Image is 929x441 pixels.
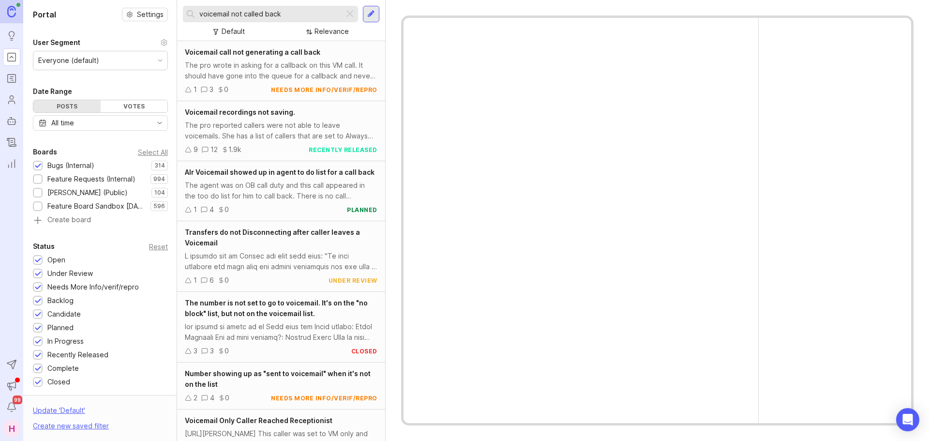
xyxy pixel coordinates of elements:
div: Feature Board Sandbox [DATE] [47,201,146,212]
div: User Segment [33,37,80,48]
div: 1 [194,84,197,95]
div: 12 [210,144,218,155]
div: Relevance [315,26,349,37]
div: The agent was on OB call duty and this call appeared in the too do list for him to call back. The... [185,180,377,201]
div: Date Range [33,86,72,97]
div: 9 [194,144,198,155]
div: Posts [33,100,101,112]
div: 1 [194,204,197,215]
div: under review [329,276,377,285]
div: 0 [225,393,229,403]
button: Settings [122,8,168,21]
div: Closed [47,377,70,387]
div: 4 [210,204,214,215]
img: Canny Home [7,6,16,17]
span: Voicemail call not generating a call back [185,48,320,56]
div: 2 [194,393,197,403]
div: Reset [149,244,168,249]
span: AIr Voicemail showed up in agent to do list for a call back [185,168,375,176]
span: Voicemail Only Caller Reached Receptionist [185,416,332,425]
a: Ideas [3,27,20,45]
button: Notifications [3,398,20,416]
span: Settings [137,10,164,19]
div: All time [51,118,74,128]
a: Voicemail call not generating a call backThe pro wrote in asking for a callback on this VM call. ... [177,41,385,101]
div: Create new saved filter [33,421,109,431]
div: Open [47,255,65,265]
div: Update ' Default ' [33,405,85,421]
a: Create board [33,216,168,225]
button: Announcements [3,377,20,395]
a: Roadmaps [3,70,20,87]
div: needs more info/verif/repro [271,394,377,402]
div: 0 [225,346,229,356]
div: Default [222,26,245,37]
div: Feature Requests (Internal) [47,174,135,184]
p: 104 [154,189,165,197]
span: Voicemail recordings not saving. [185,108,295,116]
div: 0 [224,84,228,95]
h1: Portal [33,9,56,20]
div: 4 [210,393,214,403]
div: The pro wrote in asking for a callback on this VM call. It should have gone into the queue for a ... [185,60,377,81]
div: 1.9k [228,144,241,155]
a: Portal [3,48,20,66]
div: 0 [225,275,229,286]
div: L ipsumdo sit am Consec adi elit sedd eius: "Te inci utlabore etd magn aliq eni admini veniamquis... [185,251,377,272]
div: Votes [101,100,168,112]
a: Changelog [3,134,20,151]
div: Under Review [47,268,93,279]
a: The number is not set to go to voicemail. It's on the "no block" list, but not on the voicemail l... [177,292,385,363]
div: Candidate [47,309,81,319]
a: Reporting [3,155,20,172]
p: 994 [153,175,165,183]
div: The pro reported callers were not able to leave voicemails. She has a list of callers that are se... [185,120,377,141]
span: Number showing up as "sent to voicemail" when it's not on the list [185,369,371,388]
button: H [3,420,20,437]
svg: toggle icon [152,119,167,127]
div: planned [347,206,377,214]
input: Search... [199,9,340,19]
p: 596 [153,202,165,210]
div: 1 [194,275,197,286]
div: Complete [47,363,79,374]
div: Everyone (default) [38,55,99,66]
a: Users [3,91,20,108]
div: recently released [309,146,377,154]
div: [PERSON_NAME] (Public) [47,187,128,198]
div: Select All [138,150,168,155]
div: 3 [210,84,213,95]
span: 99 [13,395,22,404]
span: The number is not set to go to voicemail. It's on the "no block" list, but not on the voicemail l... [185,299,368,318]
div: Needs More Info/verif/repro [47,282,139,292]
a: AIr Voicemail showed up in agent to do list for a call backThe agent was on OB call duty and this... [177,161,385,221]
a: Voicemail recordings not saving.The pro reported callers were not able to leave voicemails. She h... [177,101,385,161]
span: Transfers do not Disconnecting after caller leaves a Voicemail [185,228,360,247]
div: 6 [210,275,214,286]
div: 0 [225,204,229,215]
div: Boards [33,146,57,158]
div: Open Intercom Messenger [896,408,919,431]
div: Recently Released [47,350,108,360]
a: Number showing up as "sent to voicemail" when it's not on the list240needs more info/verif/repro [177,363,385,410]
div: 3 [210,346,214,356]
div: Bugs (Internal) [47,160,94,171]
div: In Progress [47,336,84,347]
a: Autopilot [3,112,20,130]
button: Send to Autopilot [3,356,20,373]
div: lor ipsumd si ametc ad el Sedd eius tem Incid utlabo: Etdol Magnaali Eni ad mini veniamq?: Nostru... [185,321,377,343]
p: 314 [154,162,165,169]
div: Backlog [47,295,74,306]
div: Planned [47,322,74,333]
div: closed [351,347,377,355]
div: needs more info/verif/repro [271,86,377,94]
div: 3 [194,346,197,356]
a: Transfers do not Disconnecting after caller leaves a VoicemailL ipsumdo sit am Consec adi elit se... [177,221,385,292]
div: Status [33,241,55,252]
